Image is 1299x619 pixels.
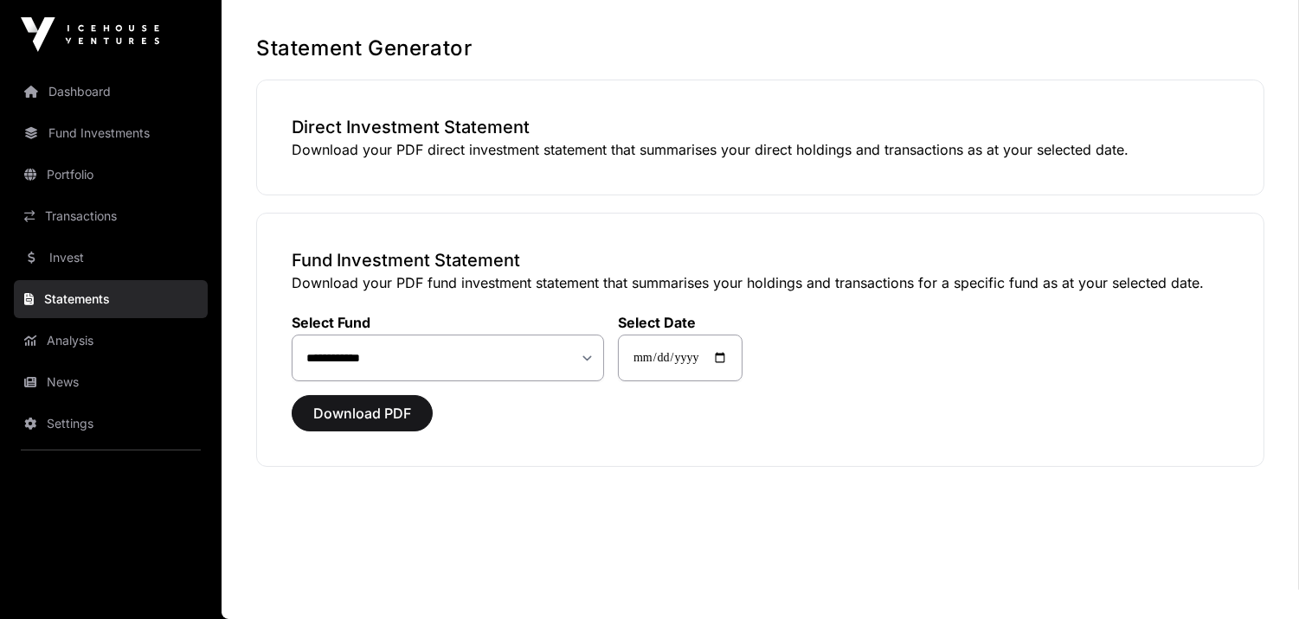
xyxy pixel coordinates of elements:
a: Invest [14,239,208,277]
h3: Fund Investment Statement [292,248,1229,272]
a: Fund Investments [14,114,208,152]
label: Select Date [618,314,743,331]
img: Icehouse Ventures Logo [21,17,159,52]
a: Download PDF [292,412,433,430]
p: Download your PDF direct investment statement that summarises your direct holdings and transactio... [292,139,1229,160]
a: Statements [14,280,208,318]
a: Transactions [14,197,208,235]
h3: Direct Investment Statement [292,115,1229,139]
h1: Statement Generator [256,35,1264,62]
iframe: Chat Widget [1212,536,1299,619]
button: Download PDF [292,395,433,431]
a: Analysis [14,322,208,360]
label: Select Fund [292,314,604,331]
a: Dashboard [14,73,208,111]
a: Portfolio [14,156,208,194]
a: News [14,363,208,401]
a: Settings [14,405,208,443]
span: Download PDF [313,403,411,424]
p: Download your PDF fund investment statement that summarises your holdings and transactions for a ... [292,272,1229,293]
